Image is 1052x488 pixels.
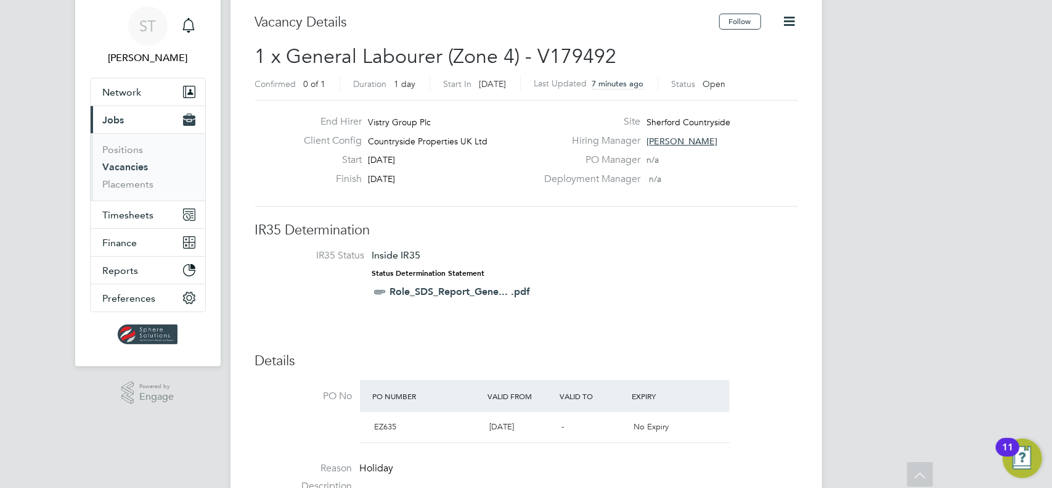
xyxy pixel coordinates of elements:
a: Placements [103,178,154,190]
span: Reports [103,265,139,276]
label: PO Manager [537,154,640,167]
label: IR35 Status [267,249,365,262]
label: Last Updated [534,78,587,89]
div: PO Number [370,385,485,407]
h3: IR35 Determination [255,221,797,239]
img: spheresolutions-logo-retina.png [118,325,177,344]
h3: Vacancy Details [255,14,719,31]
span: No Expiry [634,421,669,432]
div: Valid To [557,385,629,407]
div: Jobs [91,133,205,201]
span: Holiday [360,462,394,474]
span: 7 minutes ago [592,78,644,89]
button: Finance [91,229,205,256]
a: Role_SDS_Report_Gene... .pdf [390,286,531,297]
span: [DATE] [489,421,514,432]
span: Vistry Group Plc [368,117,431,128]
span: Preferences [103,292,156,304]
span: 0 of 1 [304,78,326,89]
label: PO No [255,390,353,403]
span: Network [103,86,142,98]
label: Client Config [294,134,362,147]
label: Start [294,154,362,167]
span: 1 x General Labourer (Zone 4) - V179492 [255,44,617,68]
button: Timesheets [91,201,205,228]
label: Hiring Manager [537,134,640,147]
label: End Hirer [294,115,362,128]
div: Expiry [629,385,701,407]
a: Positions [103,144,144,155]
label: Status [672,78,696,89]
span: Inside IR35 [372,249,421,261]
h3: Details [255,352,797,370]
span: Open [703,78,726,89]
label: Duration [354,78,387,89]
span: Engage [139,392,174,402]
button: Follow [719,14,761,30]
label: Finish [294,173,362,186]
label: Start In [444,78,472,89]
button: Network [91,78,205,105]
span: Jobs [103,114,124,126]
label: Site [537,115,640,128]
span: Timesheets [103,209,154,221]
a: Powered byEngage [121,381,174,405]
a: Go to home page [90,325,206,344]
a: Vacancies [103,161,149,173]
div: Valid From [484,385,557,407]
button: Jobs [91,106,205,133]
span: - [561,421,564,432]
span: [DATE] [479,78,507,89]
span: Selin Thomas [90,51,206,65]
span: [DATE] [368,154,395,165]
span: Countryside Properties UK Ltd [368,136,487,147]
div: 11 [1002,447,1013,463]
strong: Status Determination Statement [372,269,485,278]
button: Reports [91,257,205,284]
span: EZ635 [375,421,397,432]
label: Reason [255,462,353,475]
button: Preferences [91,284,205,312]
span: [DATE] [368,173,395,184]
span: ST [139,18,156,34]
span: n/a [646,154,659,165]
span: n/a [649,173,661,184]
span: Sherford Countryside [646,117,730,128]
span: 1 day [394,78,416,89]
a: ST[PERSON_NAME] [90,6,206,65]
label: Confirmed [255,78,296,89]
span: [PERSON_NAME] [646,136,717,147]
span: Finance [103,237,137,249]
label: Deployment Manager [537,173,640,186]
button: Open Resource Center, 11 new notifications [1003,439,1042,478]
span: Powered by [139,381,174,392]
